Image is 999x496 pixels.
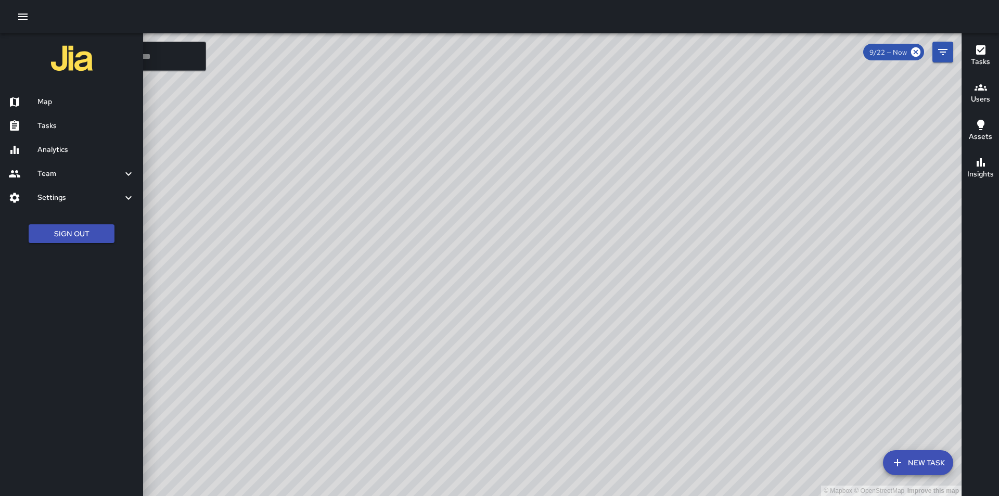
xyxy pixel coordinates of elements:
[883,450,953,475] button: New Task
[971,56,990,68] h6: Tasks
[51,37,93,79] img: jia-logo
[37,192,122,204] h6: Settings
[969,131,992,143] h6: Assets
[29,224,114,244] button: Sign Out
[37,96,135,108] h6: Map
[37,120,135,132] h6: Tasks
[967,169,994,180] h6: Insights
[37,144,135,156] h6: Analytics
[37,168,122,180] h6: Team
[971,94,990,105] h6: Users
